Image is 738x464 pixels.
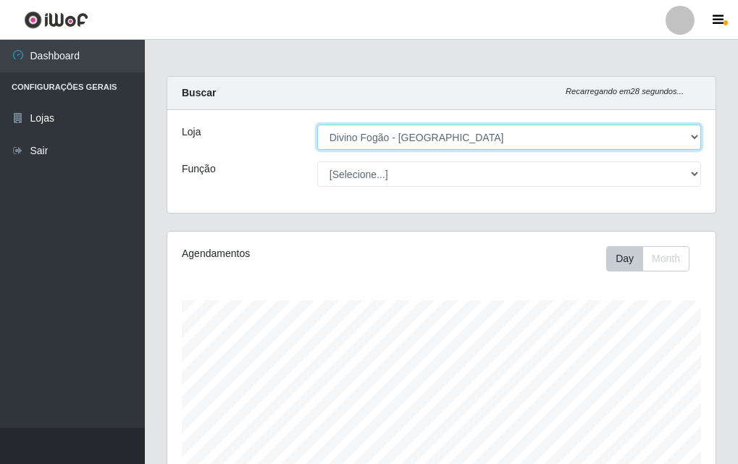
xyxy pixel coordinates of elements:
div: Toolbar with button groups [606,246,701,271]
label: Loja [182,125,201,140]
strong: Buscar [182,87,216,98]
img: CoreUI Logo [24,11,88,29]
button: Day [606,246,643,271]
label: Função [182,161,216,177]
button: Month [642,246,689,271]
i: Recarregando em 28 segundos... [566,87,684,96]
div: Agendamentos [182,246,385,261]
div: First group [606,246,689,271]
